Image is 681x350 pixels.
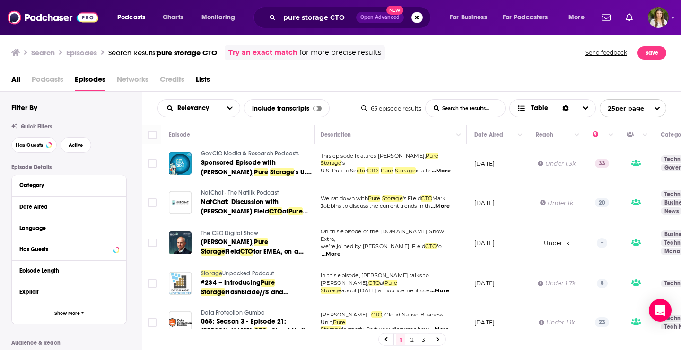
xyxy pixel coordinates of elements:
span: Pure [384,280,397,286]
span: formerly Portworx discusses how [341,326,429,333]
span: ...More [430,326,449,333]
div: Sort Direction [556,100,576,117]
span: Quick Filters [21,123,52,130]
a: NatChat - The Natilik Podcast [201,189,314,197]
a: #234 – IntroducingPureStorageFlashBlade//S and Evergreen//Flex with [201,278,314,297]
a: All [11,72,20,91]
span: , Cloud Native Business Unit, [321,311,443,325]
button: Save [637,46,666,60]
span: cto [357,167,365,174]
div: Reach [536,129,553,140]
a: Show notifications dropdown [622,9,637,26]
button: Column Actions [453,129,464,141]
span: at [282,207,288,215]
a: 1 [396,334,405,345]
a: 3 [419,334,428,345]
span: Pure [288,207,303,215]
p: Episode Details [11,164,127,171]
span: ...More [432,167,451,175]
button: Language [19,222,119,234]
span: ...More [430,287,449,295]
span: we’re joined by [PERSON_NAME], Field [321,243,425,249]
button: Column Actions [605,129,617,141]
a: Try an exact match [228,47,297,58]
button: Category [19,179,119,191]
a: Show notifications dropdown [598,9,614,26]
span: Table [531,105,548,111]
span: Storage [270,168,294,176]
div: Has Guests [19,246,111,253]
span: Storage [321,287,341,294]
span: Mark [432,195,446,202]
div: Under 1.7k [538,279,576,287]
div: Explicit [19,289,113,295]
span: CTO [371,311,383,318]
a: Sponsored Episode with [PERSON_NAME],PureStorage's U.S. Public Se [201,158,314,177]
button: Has Guests [11,137,57,153]
span: Storage [321,160,341,166]
span: Storage [201,288,225,296]
div: Description [321,129,351,140]
button: open menu [443,10,499,25]
p: 33 [595,159,609,168]
div: Power Score [593,129,606,140]
span: FlashBlade//S and Evergreen//Flex with [201,288,288,315]
p: [DATE] [474,279,495,287]
span: Pure [254,238,268,246]
span: Pure [254,168,268,176]
span: Sponsored Episode with [PERSON_NAME], [201,159,276,176]
span: at [380,280,384,286]
span: Storage [201,270,222,277]
span: Pure [381,167,393,174]
span: CTO [421,195,432,202]
button: open menu [497,10,562,25]
span: Toggle select row [148,239,157,247]
span: Pure [426,153,438,159]
a: GovCIO Media & Research Podcasts [201,150,314,158]
button: Date Aired [19,201,119,213]
span: 's Field [403,195,421,202]
button: open menu [600,99,666,117]
img: User Profile [648,7,669,28]
span: Show More [54,311,80,316]
span: ...More [322,250,340,258]
p: [DATE] [474,239,495,247]
span: CTO. [367,167,379,174]
span: CTO [254,327,267,335]
div: Open Intercom Messenger [649,299,672,322]
div: Date Aired [19,204,113,210]
button: Show More [12,303,126,324]
span: Storage [321,326,341,333]
button: Choose View [509,99,596,117]
span: Pure [333,319,346,325]
span: r [365,167,367,174]
span: 068: Season 3 - Episode 21: [PERSON_NAME], [201,317,287,335]
span: Jobbins to discuss the current trends in th [321,203,430,209]
span: Credits [160,72,184,91]
span: is a te [416,167,431,174]
span: Podcasts [32,72,63,91]
span: pure storage CTO [157,48,217,57]
span: We sat down with [321,195,368,202]
button: open menu [220,100,240,117]
a: Episodes [75,72,105,91]
p: 8 [597,279,608,288]
span: [PERSON_NAME] - [321,311,371,318]
span: GovCIO Media & Research Podcasts [201,150,299,157]
span: Pure [261,279,275,287]
span: Charts [163,11,183,24]
span: Networks [117,72,148,91]
div: Under 1k [540,199,573,207]
div: Episode Length [19,267,113,274]
a: Data Protection Gumbo [201,309,314,317]
span: [PERSON_NAME], [201,238,254,246]
div: Under 1.1k [539,318,575,326]
span: More [568,11,585,24]
h3: Search [31,48,55,57]
h2: Filter By [11,103,37,112]
span: NatChat: Discussion with [PERSON_NAME] Field [201,198,279,215]
button: Column Actions [571,129,583,141]
span: Data Protection Gumbo [201,309,265,316]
